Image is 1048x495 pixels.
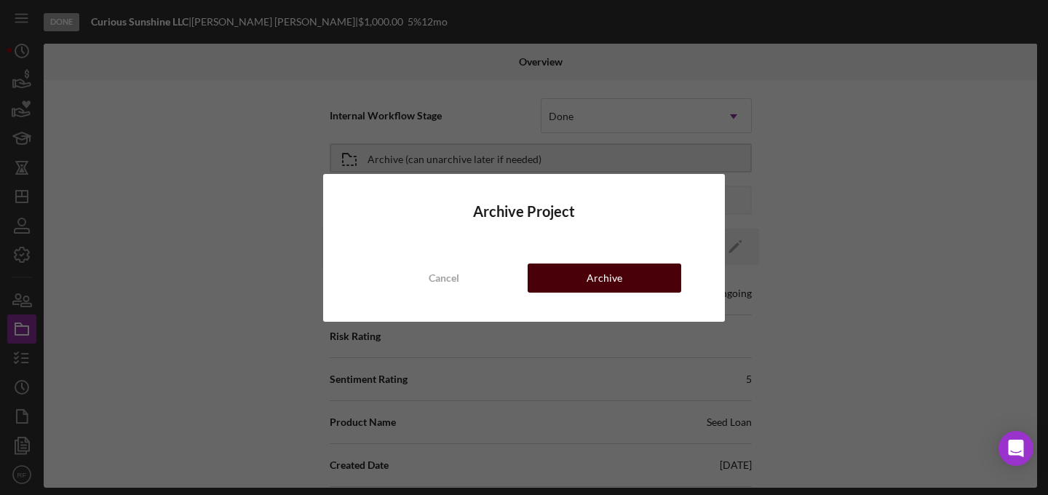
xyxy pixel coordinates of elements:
[367,264,520,293] button: Cancel
[429,264,459,293] div: Cancel
[528,264,681,293] button: Archive
[367,203,681,220] h4: Archive Project
[587,264,622,293] div: Archive
[999,431,1033,466] div: Open Intercom Messenger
